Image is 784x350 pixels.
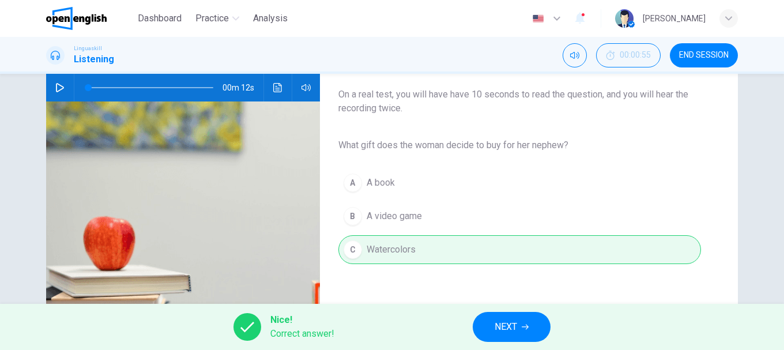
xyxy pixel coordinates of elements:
a: OpenEnglish logo [46,7,133,30]
span: 00:00:55 [620,51,651,60]
span: Dashboard [138,12,182,25]
button: Practice [191,8,244,29]
div: [PERSON_NAME] [643,12,706,25]
img: en [531,14,545,23]
button: NEXT [473,312,551,342]
button: Analysis [248,8,292,29]
span: Correct answer! [270,327,334,341]
span: Practice [195,12,229,25]
h1: Listening [74,52,114,66]
span: What gift does the woman decide to buy for her nephew? [338,138,701,152]
span: Analysis [253,12,288,25]
span: NEXT [495,319,517,335]
button: Dashboard [133,8,186,29]
button: 00:00:55 [596,43,661,67]
span: Linguaskill [74,44,102,52]
button: Click to see the audio transcription [269,74,287,101]
span: Nice! [270,313,334,327]
span: 00m 12s [223,74,263,101]
div: Mute [563,43,587,67]
img: OpenEnglish logo [46,7,107,30]
button: END SESSION [670,43,738,67]
span: END SESSION [679,51,729,60]
img: Profile picture [615,9,634,28]
span: On a real test, you will have have 10 seconds to read the question, and you will hear the recordi... [338,88,701,115]
div: Hide [596,43,661,67]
